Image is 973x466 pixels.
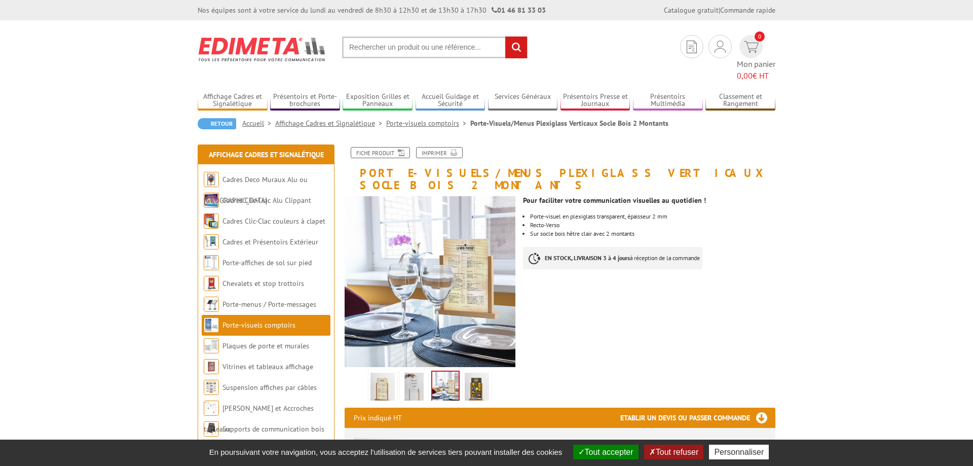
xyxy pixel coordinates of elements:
[204,255,219,270] img: Porte-affiches de sol sur pied
[222,196,311,205] a: Cadres Clic-Clac Alu Clippant
[644,445,703,459] button: Tout refuser
[425,438,766,450] div: Porte-Visuel/Menu Plexiglass Vertical Socle Bois 2 Montants A6 -
[737,70,775,82] span: € HT
[209,150,324,159] a: Affichage Cadres et Signalétique
[715,41,726,53] img: devis rapide
[737,58,775,82] span: Mon panier
[465,373,489,404] img: porte_visuels_menus_plexi_verticaux_socle_bois_2_407705.png
[560,92,630,109] a: Présentoirs Presse et Journaux
[620,408,775,428] h3: Etablir un devis ou passer commande
[402,373,426,404] img: porte_visuels_menus_plexi_verticaux_socle_bois_2_montants_1.png
[523,247,702,269] p: à réception de la commande
[370,373,395,404] img: porte_visuels_menus_plexi_verticaux_socle_bois_2_montants_2.png
[664,5,775,15] div: |
[573,445,639,459] button: Tout accepter
[633,92,703,109] a: Présentoirs Multimédia
[198,92,268,109] a: Affichage Cadres et Signalétique
[755,31,765,42] span: 0
[204,448,568,456] span: En poursuivant votre navigation, vous acceptez l'utilisation de services tiers pouvant installer ...
[222,383,317,392] a: Suspension affiches par câbles
[222,258,312,267] a: Porte-affiches de sol sur pied
[345,196,515,367] img: 407705_porte_visuels_menus_plexi_verticaux_socle_bois_2_montants_4.jpg
[222,279,304,288] a: Chevalets et stop trottoirs
[432,372,459,403] img: 407705_porte_visuels_menus_plexi_verticaux_socle_bois_2_montants_4.jpg
[705,92,775,109] a: Classement et Rangement
[204,213,219,229] img: Cadres Clic-Clac couleurs à clapet
[505,37,527,58] input: rechercher
[222,300,316,309] a: Porte-menus / Porte-messages
[530,222,775,228] li: Recto-Verso
[204,297,219,312] img: Porte-menus / Porte-messages
[354,408,402,428] p: Prix indiqué HT
[198,5,546,15] div: Nos équipes sont à votre service du lundi au vendredi de 8h30 à 12h30 et de 13h30 à 17h30
[737,70,753,81] span: 0,00
[523,196,706,205] strong: Pour faciliter votre communication visuelles au quotidien !
[416,147,463,158] a: Imprimer
[222,424,324,434] a: Supports de communication bois
[664,6,719,15] a: Catalogue gratuit
[737,35,775,82] a: devis rapide 0 Mon panier 0,00€ HT
[204,175,308,205] a: Cadres Deco Muraux Alu ou [GEOGRAPHIC_DATA]
[204,338,219,353] img: Plaques de porte et murales
[416,92,485,109] a: Accueil Guidage et Sécurité
[275,119,386,128] a: Affichage Cadres et Signalétique
[270,92,340,109] a: Présentoirs et Porte-brochures
[222,320,295,330] a: Porte-visuels comptoirs
[204,359,219,374] img: Vitrines et tableaux affichage
[687,41,697,53] img: devis rapide
[204,234,219,249] img: Cadres et Présentoirs Extérieur
[204,172,219,187] img: Cadres Deco Muraux Alu ou Bois
[222,237,318,246] a: Cadres et Présentoirs Extérieur
[204,401,219,416] img: Cimaises et Accroches tableaux
[222,341,309,350] a: Plaques de porte et murales
[654,439,694,449] span: Réf.407705
[198,30,327,68] img: Edimeta
[744,41,759,53] img: devis rapide
[545,254,630,262] strong: EN STOCK, LIVRAISON 3 à 4 jours
[222,362,313,371] a: Vitrines et tableaux affichage
[720,6,775,15] a: Commande rapide
[530,231,775,237] div: Sur socle bois hêtre clair avec 2 montants
[337,147,783,191] h1: Porte-Visuels/Menus Plexiglass Verticaux Socle Bois 2 Montants
[709,445,769,459] button: Personnaliser (fenêtre modale)
[204,276,219,291] img: Chevalets et stop trottoirs
[204,317,219,333] img: Porte-visuels comptoirs
[222,217,325,226] a: Cadres Clic-Clac couleurs à clapet
[488,92,558,109] a: Services Généraux
[198,118,236,129] a: Retour
[204,404,314,434] a: [PERSON_NAME] et Accroches tableaux
[343,92,413,109] a: Exposition Grilles et Panneaux
[342,37,528,58] input: Rechercher un produit ou une référence...
[242,119,275,128] a: Accueil
[351,147,410,158] a: Fiche produit
[204,380,219,395] img: Suspension affiches par câbles
[530,213,775,220] div: Porte-visuel en plexiglass transparent, épaisseur 2 mm
[386,119,470,128] a: Porte-visuels comptoirs
[492,6,546,15] strong: 01 46 81 33 03
[470,118,668,128] li: Porte-Visuels/Menus Plexiglass Verticaux Socle Bois 2 Montants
